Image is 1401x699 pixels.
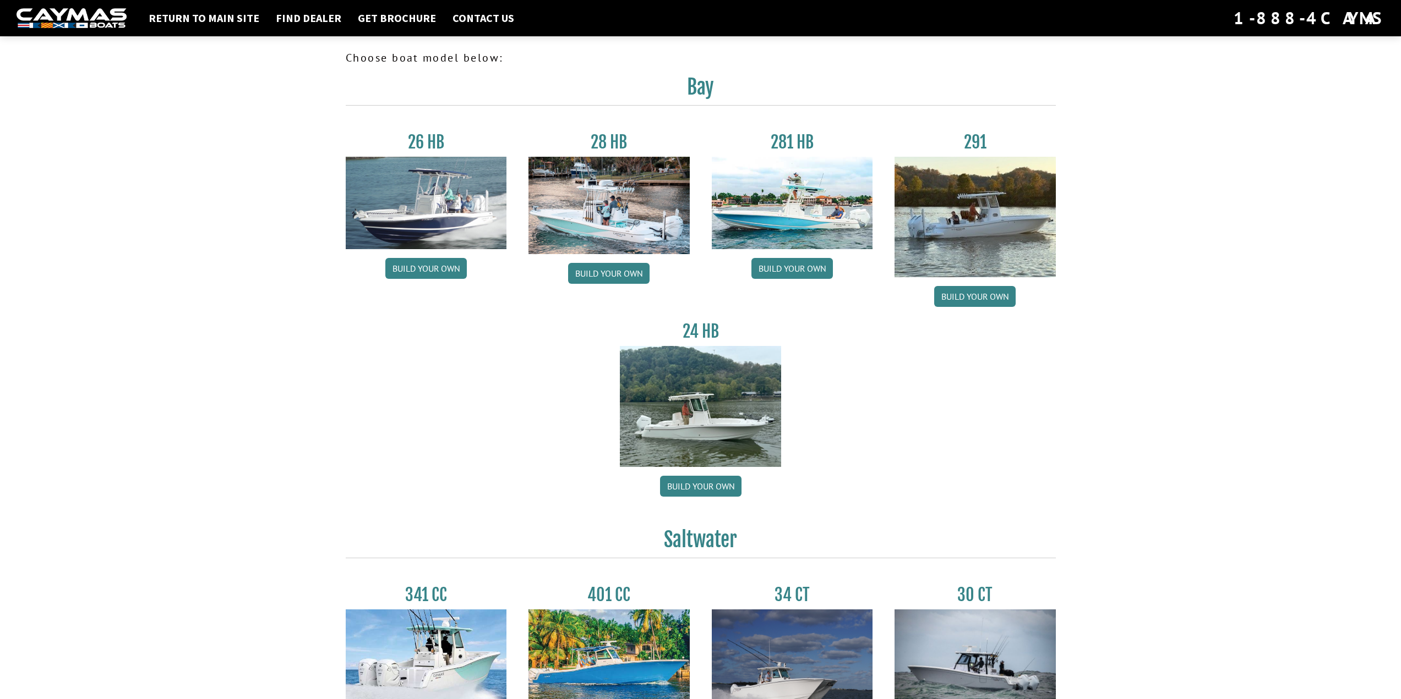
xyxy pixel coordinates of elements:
[346,157,507,249] img: 26_new_photo_resized.jpg
[660,476,742,497] a: Build your own
[620,321,781,342] h3: 24 HB
[1234,6,1384,30] div: 1-888-4CAYMAS
[934,286,1016,307] a: Build your own
[528,585,690,605] h3: 401 CC
[751,258,833,279] a: Build your own
[270,11,347,25] a: Find Dealer
[346,585,507,605] h3: 341 CC
[895,585,1056,605] h3: 30 CT
[712,157,873,249] img: 28-hb-twin.jpg
[895,157,1056,277] img: 291_Thumbnail.jpg
[528,157,690,254] img: 28_hb_thumbnail_for_caymas_connect.jpg
[346,527,1056,558] h2: Saltwater
[143,11,265,25] a: Return to main site
[346,49,1056,66] p: Choose boat model below:
[712,132,873,152] h3: 281 HB
[620,346,781,466] img: 24_HB_thumbnail.jpg
[385,258,467,279] a: Build your own
[17,8,127,29] img: white-logo-c9c8dbefe5ff5ceceb0f0178aa75bf4bb51f6bca0971e226c86eb53dfe498488.png
[346,75,1056,106] h2: Bay
[712,585,873,605] h3: 34 CT
[346,132,507,152] h3: 26 HB
[568,263,650,284] a: Build your own
[447,11,520,25] a: Contact Us
[352,11,441,25] a: Get Brochure
[895,132,1056,152] h3: 291
[528,132,690,152] h3: 28 HB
